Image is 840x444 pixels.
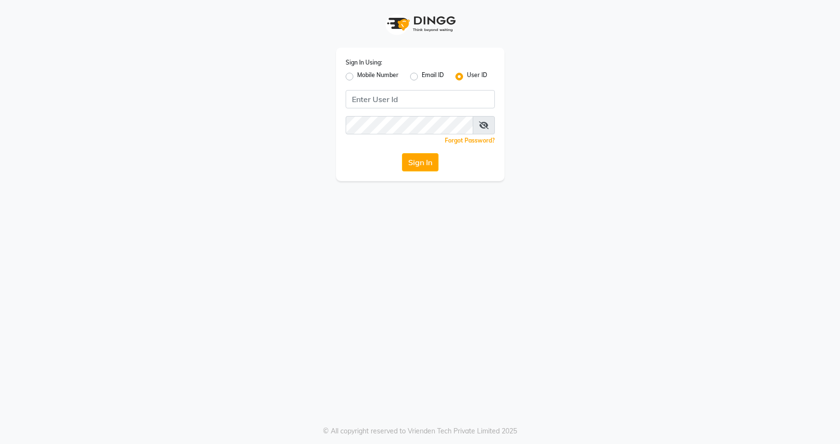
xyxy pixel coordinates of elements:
label: Mobile Number [357,71,399,82]
label: User ID [467,71,487,82]
label: Sign In Using: [346,58,382,67]
a: Forgot Password? [445,137,495,144]
input: Username [346,90,495,108]
img: logo1.svg [382,10,459,38]
input: Username [346,116,473,134]
button: Sign In [402,153,439,171]
label: Email ID [422,71,444,82]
